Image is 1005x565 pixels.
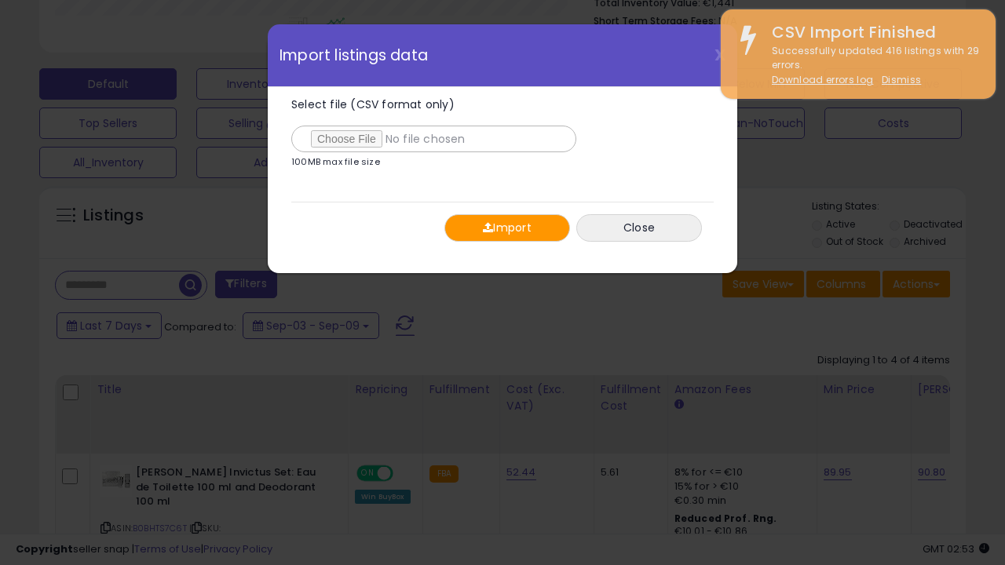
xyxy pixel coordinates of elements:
span: X [714,44,725,66]
div: CSV Import Finished [760,21,984,44]
u: Dismiss [882,73,921,86]
div: Successfully updated 416 listings with 29 errors. [760,44,984,88]
span: Select file (CSV format only) [291,97,455,112]
p: 100MB max file size [291,158,380,166]
a: Download errors log [772,73,873,86]
span: Import listings data [280,48,428,63]
button: Close [576,214,702,242]
button: Import [444,214,570,242]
